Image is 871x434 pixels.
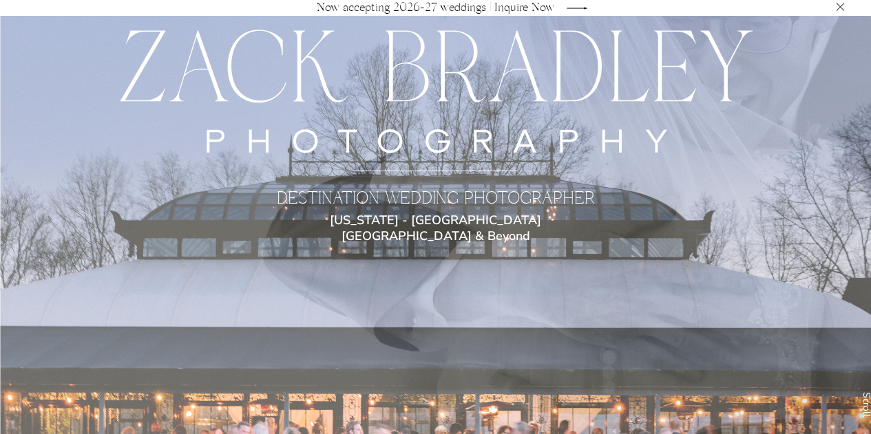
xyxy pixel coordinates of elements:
h2: Destination Wedding Photographer [229,188,643,213]
a: Now accepting 2026-27 weddings | Inquire Now [311,3,561,13]
p: [US_STATE] - [GEOGRAPHIC_DATA] [GEOGRAPHIC_DATA] & Beyond [306,213,565,230]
